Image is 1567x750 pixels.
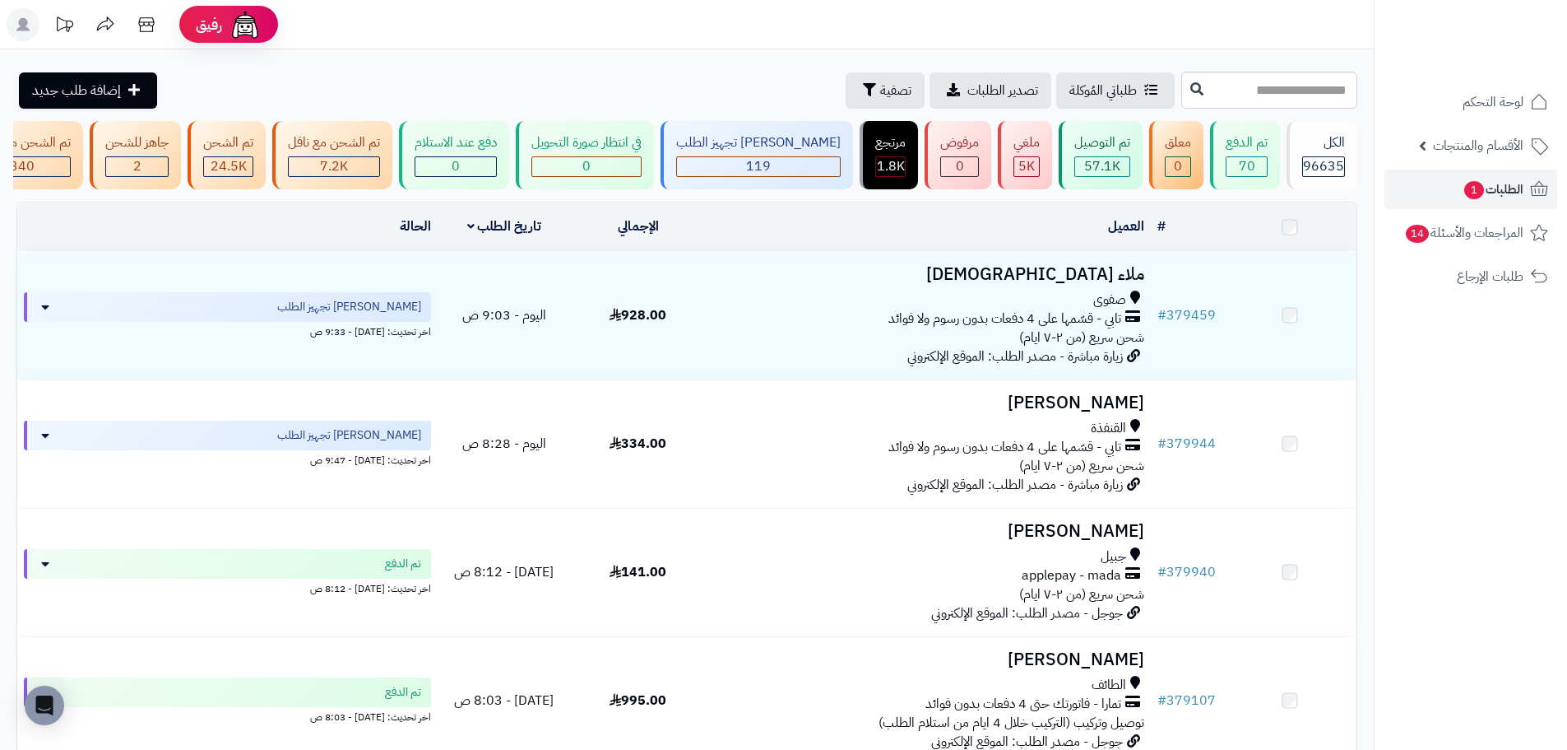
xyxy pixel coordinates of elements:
[1226,157,1267,176] div: 70
[931,603,1123,623] span: جوجل - مصدر الطلب: الموقع الإلكتروني
[712,522,1144,541] h3: [PERSON_NAME]
[1303,156,1344,176] span: 96635
[1157,305,1216,325] a: #379459
[1019,456,1144,476] span: شحن سريع (من ٢-٧ ايام)
[1384,257,1557,296] a: طلبات الإرجاع
[1226,133,1268,152] div: تم الدفع
[229,8,262,41] img: ai-face.png
[512,121,657,189] a: في انتظار صورة التحويل 0
[1283,121,1361,189] a: الكل96635
[610,434,666,454] span: 334.00
[1174,156,1182,176] span: 0
[204,157,253,176] div: 24542
[880,81,911,100] span: تصفية
[712,394,1144,412] h3: [PERSON_NAME]
[1013,133,1040,152] div: ملغي
[1384,213,1557,253] a: المراجعات والأسئلة14
[385,556,421,572] span: تم الدفع
[10,156,35,176] span: 340
[1207,121,1283,189] a: تم الدفع 70
[921,121,994,189] a: مرفوض 0
[856,121,921,189] a: مرتجع 1.8K
[320,156,348,176] span: 7.2K
[1146,121,1207,189] a: معلق 0
[610,562,666,582] span: 141.00
[676,133,841,152] div: [PERSON_NAME] تجهيز الطلب
[994,121,1055,189] a: ملغي 5K
[1433,134,1523,157] span: الأقسام والمنتجات
[1157,305,1166,325] span: #
[1157,562,1166,582] span: #
[712,265,1144,284] h3: ملاء [DEMOGRAPHIC_DATA]
[879,713,1144,733] span: توصيل وتركيب (التركيب خلال 4 ايام من استلام الطلب)
[1091,419,1126,438] span: القنفذة
[1463,91,1523,114] span: لوحة التحكم
[133,156,141,176] span: 2
[925,695,1121,714] span: تمارا - فاتورتك حتى 4 دفعات بدون فوائد
[24,707,431,724] div: اخر تحديث: [DATE] - 8:03 ص
[1166,157,1190,176] div: 0
[907,347,1123,366] span: زيارة مباشرة - مصدر الطلب: الموقع الإلكتروني
[1464,181,1484,199] span: 1
[106,157,168,176] div: 2
[956,156,964,176] span: 0
[1239,156,1255,176] span: 70
[1069,81,1137,100] span: طلباتي المُوكلة
[1302,133,1345,152] div: الكل
[877,156,905,176] span: 1.8K
[746,156,771,176] span: 119
[712,650,1144,669] h3: [PERSON_NAME]
[1101,547,1126,566] span: جبيل
[875,133,906,152] div: مرتجع
[1018,156,1035,176] span: 5K
[86,121,184,189] a: جاهز للشحن 2
[288,133,380,152] div: تم الشحن مع ناقل
[1157,217,1166,236] a: #
[269,121,396,189] a: تم الشحن مع ناقل 7.2K
[610,305,666,325] span: 928.00
[1019,328,1144,347] span: شحن سريع (من ٢-٧ ايام)
[1093,291,1126,310] span: صفوى
[24,322,431,339] div: اخر تحديث: [DATE] - 9:33 ص
[940,133,979,152] div: مرفوض
[582,156,591,176] span: 0
[1157,562,1216,582] a: #379940
[184,121,269,189] a: تم الشحن 24.5K
[196,15,222,35] span: رفيق
[415,157,496,176] div: 0
[277,299,421,315] span: [PERSON_NAME] تجهيز الطلب
[454,691,554,710] span: [DATE] - 8:03 ص
[888,310,1121,328] span: تابي - قسّمها على 4 دفعات بدون رسوم ولا فوائد
[25,686,64,725] div: Open Intercom Messenger
[462,434,546,454] span: اليوم - 8:28 ص
[1157,434,1166,454] span: #
[1384,82,1557,122] a: لوحة التحكم
[467,217,542,236] a: تاريخ الطلب
[941,157,978,176] div: 0
[967,81,1038,100] span: تصدير الطلبات
[44,8,85,45] a: تحديثات المنصة
[1022,566,1121,585] span: applepay - mada
[1157,691,1216,710] a: #379107
[19,72,157,109] a: إضافة طلب جديد
[888,438,1121,457] span: تابي - قسّمها على 4 دفعات بدون رسوم ولا فوائد
[203,133,253,152] div: تم الشحن
[211,156,247,176] span: 24.5K
[677,157,840,176] div: 119
[1406,225,1429,243] span: 14
[1084,156,1120,176] span: 57.1K
[24,579,431,596] div: اخر تحديث: [DATE] - 8:12 ص
[1157,434,1216,454] a: #379944
[452,156,460,176] span: 0
[846,72,925,109] button: تصفية
[1157,691,1166,710] span: #
[532,157,641,176] div: 0
[32,81,121,100] span: إضافة طلب جديد
[385,684,421,701] span: تم الدفع
[618,217,659,236] a: الإجمالي
[1455,42,1551,77] img: logo-2.png
[454,562,554,582] span: [DATE] - 8:12 ص
[1075,157,1129,176] div: 57054
[1384,170,1557,209] a: الطلبات1
[400,217,431,236] a: الحالة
